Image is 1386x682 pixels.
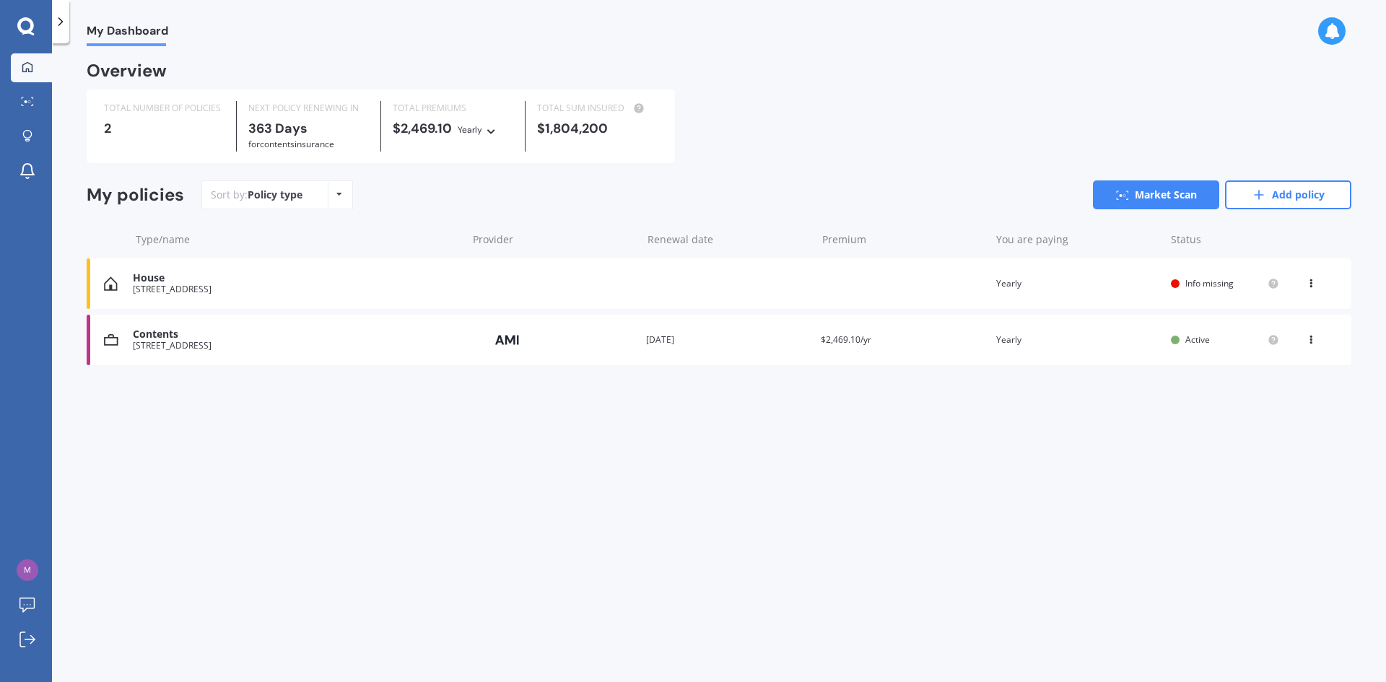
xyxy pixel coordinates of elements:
div: $1,804,200 [537,121,658,136]
a: Market Scan [1093,180,1219,209]
div: TOTAL PREMIUMS [393,101,513,115]
div: $2,469.10 [393,121,513,137]
div: My policies [87,185,184,206]
div: TOTAL NUMBER OF POLICIES [104,101,225,115]
img: House [104,276,118,291]
a: Add policy [1225,180,1351,209]
div: [STREET_ADDRESS] [133,341,460,351]
div: Type/name [136,232,461,247]
span: $2,469.10/yr [821,333,871,346]
div: Sort by: [211,188,302,202]
div: [DATE] [646,333,809,347]
div: House [133,272,460,284]
div: 2 [104,121,225,136]
span: Info missing [1185,277,1234,289]
div: Policy type [248,188,302,202]
img: AMI [471,326,544,354]
div: Overview [87,64,167,78]
div: Yearly [996,276,1159,291]
div: NEXT POLICY RENEWING IN [248,101,369,115]
div: Contents [133,328,460,341]
div: You are paying [996,232,1159,247]
span: Active [1185,333,1210,346]
img: Contents [104,333,118,347]
div: TOTAL SUM INSURED [537,101,658,115]
div: Provider [473,232,636,247]
div: Renewal date [648,232,811,247]
div: Status [1171,232,1279,247]
span: for Contents insurance [248,138,334,150]
div: [STREET_ADDRESS] [133,284,460,294]
img: fa6bea991fbf33c55660688e9d6c343d [17,559,38,581]
div: Yearly [458,123,482,137]
span: My Dashboard [87,24,168,43]
div: Premium [822,232,985,247]
b: 363 Days [248,120,308,137]
div: Yearly [996,333,1159,347]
